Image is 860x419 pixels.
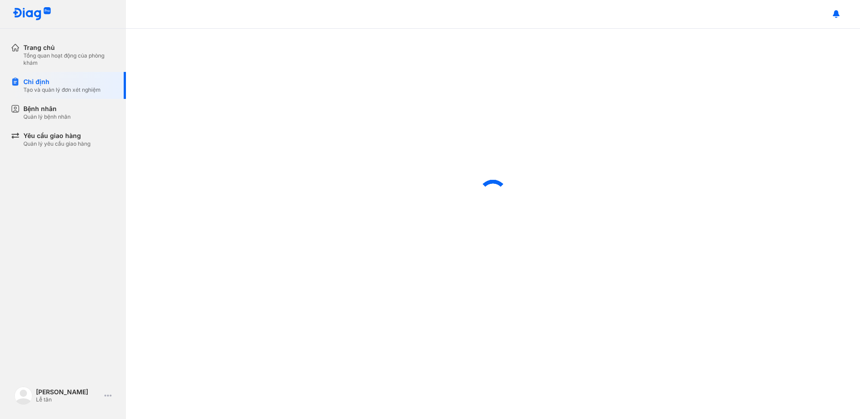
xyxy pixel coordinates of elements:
[23,86,101,94] div: Tạo và quản lý đơn xét nghiệm
[36,388,101,396] div: [PERSON_NAME]
[23,104,71,113] div: Bệnh nhân
[23,113,71,120] div: Quản lý bệnh nhân
[23,43,115,52] div: Trang chủ
[23,77,101,86] div: Chỉ định
[23,140,90,147] div: Quản lý yêu cầu giao hàng
[36,396,101,403] div: Lễ tân
[23,131,90,140] div: Yêu cầu giao hàng
[23,52,115,67] div: Tổng quan hoạt động của phòng khám
[13,7,51,21] img: logo
[14,387,32,405] img: logo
